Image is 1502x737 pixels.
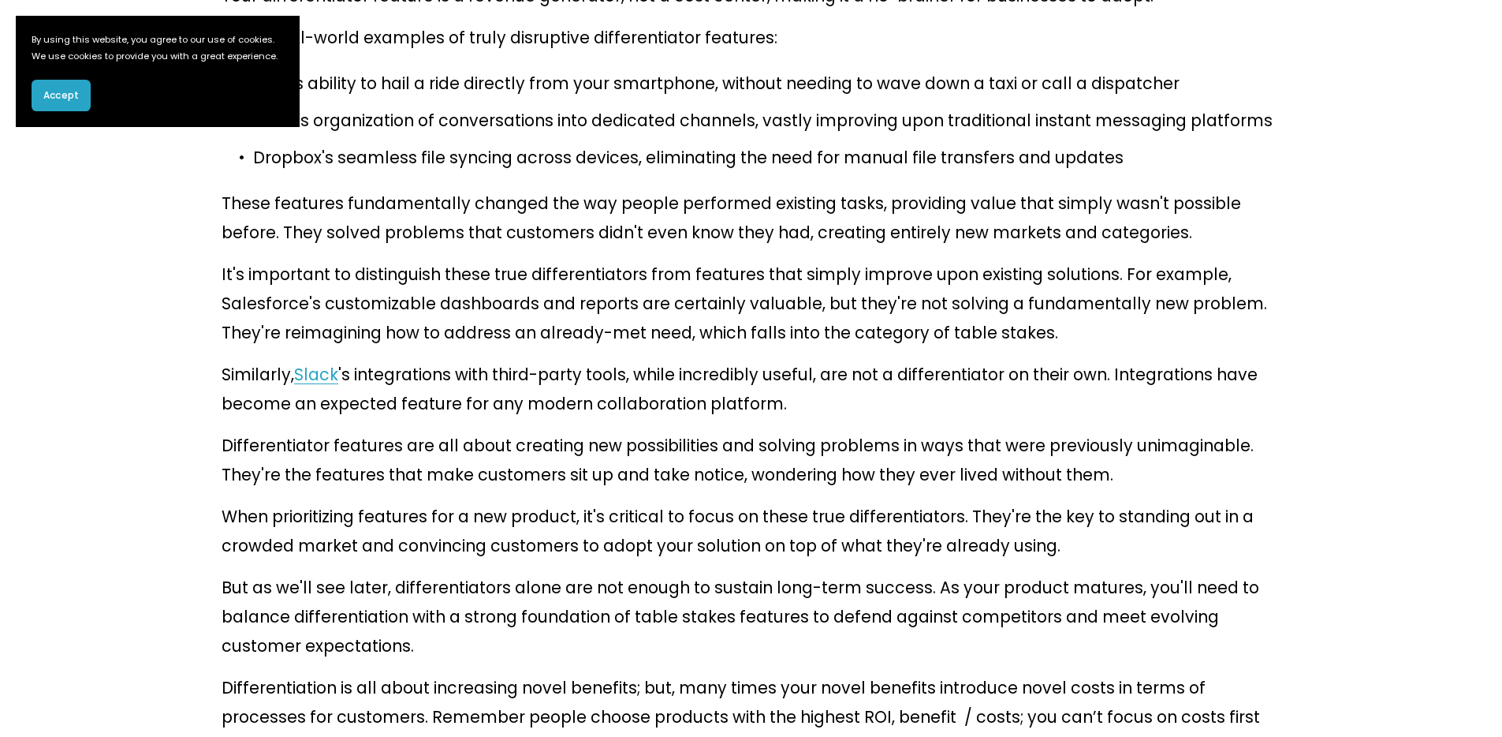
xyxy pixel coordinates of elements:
span: Accept [43,88,79,103]
button: Accept [32,80,91,111]
p: Uber's ability to hail a ride directly from your smartphone, without needing to wave down a taxi ... [253,69,1280,98]
p: It's important to distinguish these true differentiators from features that simply improve upon e... [222,260,1280,347]
p: Differentiator features are all about creating new possibilities and solving problems in ways tha... [222,431,1280,489]
p: By using this website, you agree to our use of cookies. We use cookies to provide you with a grea... [32,32,284,64]
p: These features fundamentally changed the way people performed existing tasks, providing value tha... [222,189,1280,247]
p: Similarly, 's integrations with third-party tools, while incredibly useful, are not a differentia... [222,360,1280,418]
p: Slack's organization of conversations into dedicated channels, vastly improving upon traditional ... [253,106,1280,135]
a: Slack [294,363,338,386]
p: Dropbox's seamless file syncing across devices, eliminating the need for manual file transfers an... [253,143,1280,172]
section: Cookie banner [16,16,300,127]
p: But as we'll see later, differentiators alone are not enough to sustain long-term success. As you... [222,573,1280,660]
p: Some real-world examples of truly disruptive differentiator features: [222,23,1280,52]
p: When prioritizing features for a new product, it's critical to focus on these true differentiator... [222,502,1280,560]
